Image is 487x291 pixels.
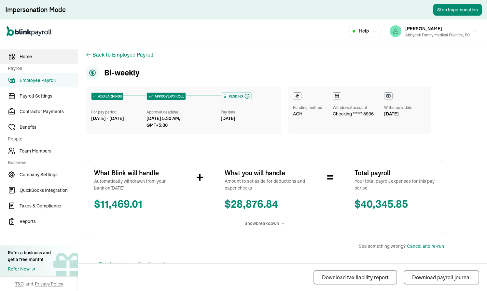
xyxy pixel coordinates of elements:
[412,273,471,281] div: Download payroll journal
[91,109,146,115] div: For pay period
[20,77,78,84] span: Employee Payroll
[225,168,306,178] span: What you will handle
[405,26,442,32] span: [PERSON_NAME]
[20,148,78,154] span: Team Members
[404,270,479,284] button: Download payroll journal
[20,124,78,131] span: Benefits
[20,171,78,178] span: Company Settings
[5,5,66,14] div: Impersonation Mode
[221,109,276,115] div: Pay date
[355,197,436,212] span: $ 40,345.85
[228,94,243,99] span: Pending
[454,260,487,291] iframe: Chat Widget
[8,249,51,263] div: Refer a business and get a free month!
[15,281,24,287] span: T&C
[327,168,334,188] span: =
[20,93,78,99] span: Payroll Settings
[322,273,389,281] div: Download tax liability report
[86,66,444,79] h1: Bi-weekly
[153,94,184,99] span: APPROVE PAYROLL
[20,218,78,225] span: Reports
[433,4,482,16] button: Stop Impersonation
[8,65,74,72] span: Payroll
[355,178,436,192] span: Your total payroll expenses for this pay period
[225,178,306,192] span: Amount to set aside for deductions and paper checks
[244,220,279,227] span: Show breakdown
[196,168,203,188] span: +
[384,105,412,111] div: Withdrawal date
[135,258,169,271] li: Tax Deposit
[333,105,374,111] div: Withdrawal account
[20,187,78,194] span: QuickBooks Integration
[94,197,175,212] span: $ 11,469.01
[359,243,406,250] span: See something wrong?
[20,53,78,60] span: Home
[96,258,128,271] li: Employees
[94,168,175,178] span: What Blink will handle
[387,23,480,39] button: [PERSON_NAME]Abbydek Family Medical Practice, PC
[92,51,153,59] button: Back to Employee Payroll
[94,178,175,192] span: Automatically withdrawn from your bank on [DATE]
[20,203,78,209] span: Taxes & Compliance
[8,159,74,166] span: Business
[348,25,382,37] button: Help
[293,105,322,111] div: Funding method
[91,93,123,100] div: ADD EARNINGS
[8,136,74,142] span: People
[313,270,397,284] button: Download tax liability report
[405,32,470,38] div: Abbydek Family Medical Practice, PC
[20,108,78,115] span: Contractor Payments
[221,115,276,122] div: [DATE]
[359,28,369,34] span: Help
[225,197,306,212] span: $ 28,876.84
[407,243,444,250] button: Cancel and re-run
[7,22,51,41] nav: Global
[91,115,146,122] div: [DATE] - [DATE]
[355,168,436,178] span: Total payroll
[293,111,302,117] span: ACH
[146,115,195,129] div: [DATE] 5:30 AM, GMT+5:30
[146,109,218,115] div: Approval deadline
[8,266,51,272] a: Refer Now
[384,111,412,117] div: [DATE]
[35,281,63,287] span: Privacy Policy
